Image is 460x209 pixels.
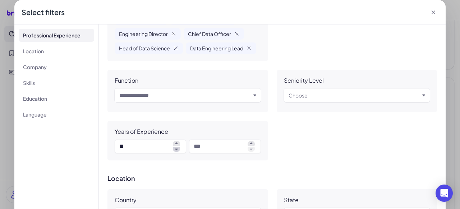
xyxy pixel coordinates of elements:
div: Country [115,196,137,204]
li: Professional Experience [19,29,94,42]
span: Chief Data Officer [188,30,231,37]
button: Choose [289,91,420,100]
li: Education [19,92,94,105]
div: Years of Experience [115,128,168,135]
li: Language [19,108,94,121]
div: Seniority Level [284,77,324,84]
span: Engineering Director [119,30,168,37]
li: Skills [19,76,94,89]
h3: Location [107,175,437,182]
div: Choose [289,91,308,100]
div: Select filters [22,7,65,17]
span: Head of Data Science [119,45,170,52]
li: Location [19,45,94,58]
div: Function [115,77,138,84]
div: State [284,196,299,204]
span: Data Engineering Lead [190,45,243,52]
li: Company [19,60,94,73]
div: Open Intercom Messenger [436,185,453,202]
